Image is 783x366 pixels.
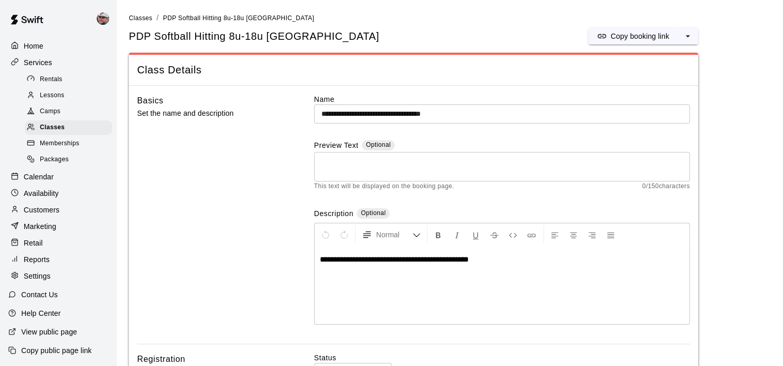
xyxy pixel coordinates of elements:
p: Set the name and description [137,107,281,120]
button: Copy booking link [588,28,677,44]
div: split button [588,28,698,44]
span: Classes [129,14,152,22]
span: PDP Softball Hitting 8u-18u [GEOGRAPHIC_DATA] [163,14,314,22]
button: Format Italics [448,225,466,244]
a: Lessons [25,87,116,103]
span: Classes [40,123,65,133]
button: Format Underline [467,225,484,244]
span: Class Details [137,63,690,77]
nav: breadcrumb [129,12,771,24]
p: Help Center [21,308,61,318]
p: Settings [24,271,51,281]
p: Copy public page link [21,345,92,356]
button: Right Align [583,225,601,244]
label: Name [314,94,690,104]
a: Memberships [25,136,116,152]
button: Formatting Options [358,225,425,244]
span: Lessons [40,90,65,101]
label: Preview Text [314,140,359,152]
a: Marketing [8,219,108,234]
p: Customers [24,205,60,215]
button: Left Align [546,225,564,244]
div: Rentals [25,72,112,87]
p: Copy booking link [611,31,669,41]
div: Packages [25,152,112,167]
button: Center Align [565,225,582,244]
button: Redo [335,225,353,244]
button: Insert Link [523,225,540,244]
h6: Registration [137,353,185,366]
p: Home [24,41,43,51]
p: Retail [24,238,43,248]
div: Camps [25,104,112,119]
a: Classes [129,13,152,22]
span: 0 / 150 characters [642,181,690,192]
button: Format Bold [430,225,447,244]
button: Justify Align [602,225,619,244]
a: Settings [8,268,108,284]
span: Optional [361,209,386,217]
span: Optional [366,141,391,148]
span: Memberships [40,139,79,149]
p: Availability [24,188,59,199]
img: Alec Silverman [97,12,109,25]
button: Undo [317,225,334,244]
label: Status [314,353,690,363]
label: Description [314,208,353,220]
a: Home [8,38,108,54]
button: select merge strategy [677,28,698,44]
p: Contact Us [21,289,58,300]
a: Classes [25,120,116,136]
p: Marketing [24,221,56,232]
li: / [156,12,158,23]
p: Services [24,57,52,68]
a: Availability [8,186,108,201]
span: Packages [40,155,69,165]
p: Calendar [24,172,54,182]
a: Camps [25,104,116,120]
span: Camps [40,106,61,117]
span: This text will be displayed on the booking page. [314,181,454,192]
a: Calendar [8,169,108,185]
a: Packages [25,152,116,168]
h5: PDP Softball Hitting 8u-18u [GEOGRAPHIC_DATA] [129,29,379,43]
div: Classes [25,120,112,135]
p: View public page [21,327,77,337]
a: Services [8,55,108,70]
button: Insert Code [504,225,522,244]
h6: Basics [137,94,164,108]
span: Normal [376,230,412,240]
a: Rentals [25,71,116,87]
div: Alec Silverman [95,8,116,29]
a: Retail [8,235,108,251]
button: Format Strikethrough [485,225,503,244]
div: Memberships [25,136,112,151]
div: Lessons [25,88,112,103]
span: Rentals [40,74,63,85]
p: Reports [24,254,50,265]
a: Customers [8,202,108,218]
a: Reports [8,252,108,267]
